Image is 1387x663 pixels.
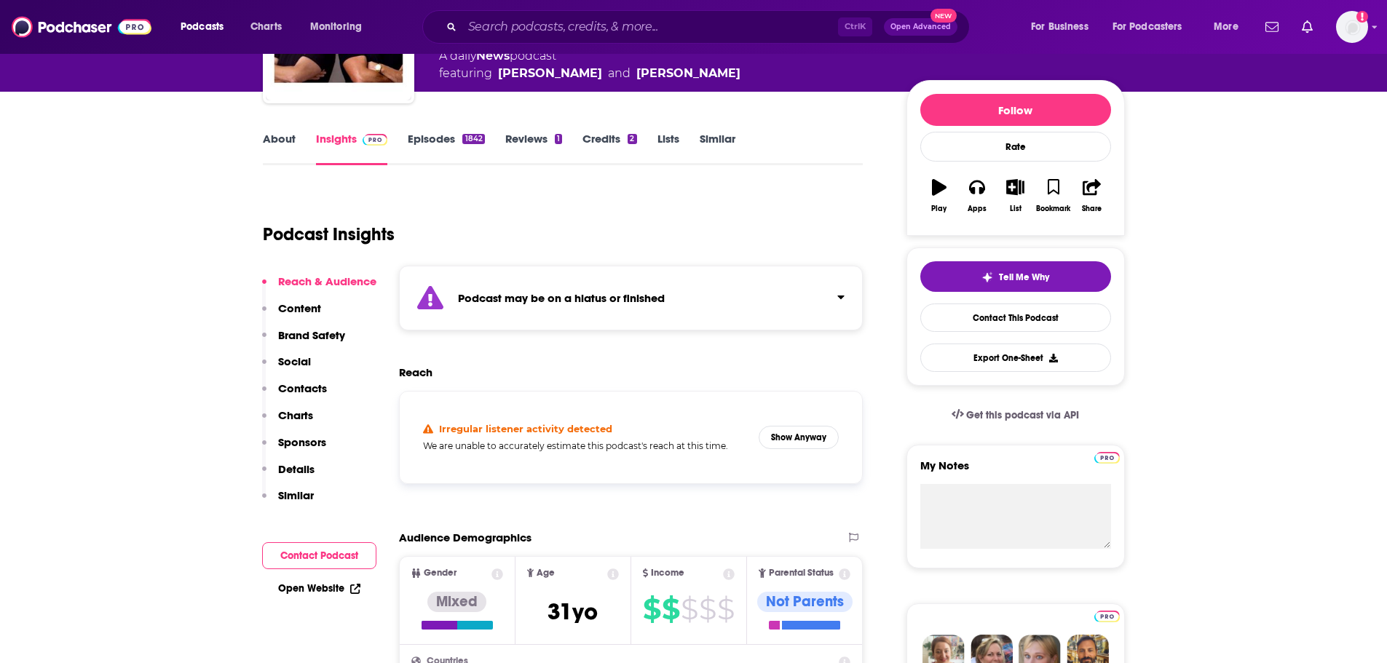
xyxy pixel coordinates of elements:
[1031,17,1088,37] span: For Business
[1296,15,1319,39] a: Show notifications dropdown
[1094,450,1120,464] a: Pro website
[262,354,311,381] button: Social
[278,354,311,368] p: Social
[427,592,486,612] div: Mixed
[12,13,151,41] img: Podchaser - Follow, Share and Rate Podcasts
[278,488,314,502] p: Similar
[657,132,679,165] a: Lists
[920,458,1111,484] label: My Notes
[636,65,740,82] a: Austin Broer
[769,568,834,578] span: Parental Status
[458,291,665,305] strong: Podcast may be on a hiatus or finished
[1103,15,1204,39] button: open menu
[700,132,735,165] a: Similar
[262,301,321,328] button: Content
[999,271,1049,283] span: Tell Me Why
[262,462,315,489] button: Details
[555,134,562,144] div: 1
[717,598,734,621] span: $
[1010,205,1022,213] div: List
[757,592,853,612] div: Not Parents
[930,9,957,23] span: New
[436,10,984,44] div: Search podcasts, credits, & more...
[278,408,313,422] p: Charts
[920,303,1111,332] a: Contact This Podcast
[424,568,457,578] span: Gender
[1021,15,1107,39] button: open menu
[278,328,345,342] p: Brand Safety
[498,65,602,82] a: Ted Broer
[278,435,326,449] p: Sponsors
[1082,205,1102,213] div: Share
[1336,11,1368,43] span: Logged in as arogers
[316,132,388,165] a: InsightsPodchaser Pro
[931,205,947,213] div: Play
[537,568,555,578] span: Age
[300,15,381,39] button: open menu
[681,598,698,621] span: $
[1336,11,1368,43] img: User Profile
[1113,17,1182,37] span: For Podcasters
[399,531,532,544] h2: Audience Demographics
[439,47,740,82] div: A daily podcast
[278,274,376,288] p: Reach & Audience
[263,223,395,245] h1: Podcast Insights
[628,134,636,144] div: 2
[262,435,326,462] button: Sponsors
[958,170,996,222] button: Apps
[981,271,993,283] img: tell me why sparkle
[890,23,951,31] span: Open Advanced
[462,15,838,39] input: Search podcasts, credits, & more...
[608,65,631,82] span: and
[439,423,612,434] h4: Irregular listener activity detected
[651,568,684,578] span: Income
[662,598,679,621] span: $
[262,381,327,408] button: Contacts
[262,274,376,301] button: Reach & Audience
[278,301,321,315] p: Content
[1214,17,1238,37] span: More
[884,18,957,36] button: Open AdvancedNew
[363,134,388,146] img: Podchaser Pro
[181,17,224,37] span: Podcasts
[968,205,987,213] div: Apps
[278,381,327,395] p: Contacts
[1094,611,1120,622] img: Podchaser Pro
[262,328,345,355] button: Brand Safety
[408,132,484,165] a: Episodes1842
[399,266,864,330] section: Click to expand status details
[699,598,716,621] span: $
[996,170,1034,222] button: List
[1036,205,1070,213] div: Bookmark
[1356,11,1368,23] svg: Add a profile image
[263,132,296,165] a: About
[170,15,242,39] button: open menu
[250,17,282,37] span: Charts
[966,409,1079,421] span: Get this podcast via API
[1035,170,1072,222] button: Bookmark
[439,65,740,82] span: featuring
[582,132,636,165] a: Credits2
[262,542,376,569] button: Contact Podcast
[399,365,432,379] h2: Reach
[462,134,484,144] div: 1842
[1094,608,1120,622] a: Pro website
[920,94,1111,126] button: Follow
[548,598,598,626] span: 31 yo
[262,408,313,435] button: Charts
[920,170,958,222] button: Play
[241,15,291,39] a: Charts
[278,462,315,476] p: Details
[920,344,1111,372] button: Export One-Sheet
[1260,15,1284,39] a: Show notifications dropdown
[838,17,872,36] span: Ctrl K
[476,49,510,63] a: News
[310,17,362,37] span: Monitoring
[1072,170,1110,222] button: Share
[1094,452,1120,464] img: Podchaser Pro
[643,598,660,621] span: $
[262,488,314,515] button: Similar
[759,426,839,449] button: Show Anyway
[423,440,748,451] h5: We are unable to accurately estimate this podcast's reach at this time.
